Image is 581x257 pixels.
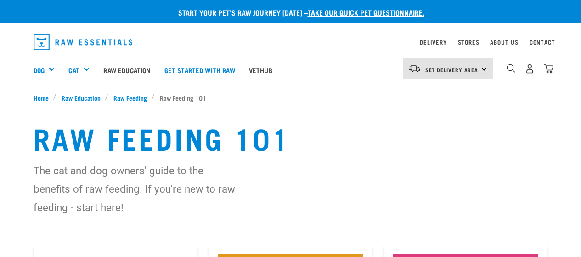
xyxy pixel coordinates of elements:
span: Raw Feeding [113,93,147,103]
a: Home [34,93,54,103]
a: Raw Education [56,93,105,103]
img: user.png [525,64,535,74]
a: Vethub [242,51,279,88]
a: Dog [34,65,45,75]
nav: dropdown navigation [26,30,555,54]
a: Get started with Raw [158,51,242,88]
p: The cat and dog owners' guide to the benefits of raw feeding. If you're new to raw feeding - star... [34,161,239,217]
span: Set Delivery Area [425,68,479,71]
img: van-moving.png [408,64,421,73]
a: Delivery [420,40,446,44]
img: Raw Essentials Logo [34,34,133,50]
span: Raw Education [62,93,101,103]
a: take our quick pet questionnaire. [308,10,424,14]
nav: breadcrumbs [34,93,548,103]
a: Raw Education [96,51,157,88]
a: Raw Feeding [108,93,152,103]
a: Cat [68,65,79,75]
a: About Us [490,40,518,44]
img: home-icon@2x.png [544,64,553,74]
h1: Raw Feeding 101 [34,121,548,154]
img: home-icon-1@2x.png [507,64,515,73]
a: Contact [530,40,555,44]
a: Stores [458,40,479,44]
span: Home [34,93,49,103]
